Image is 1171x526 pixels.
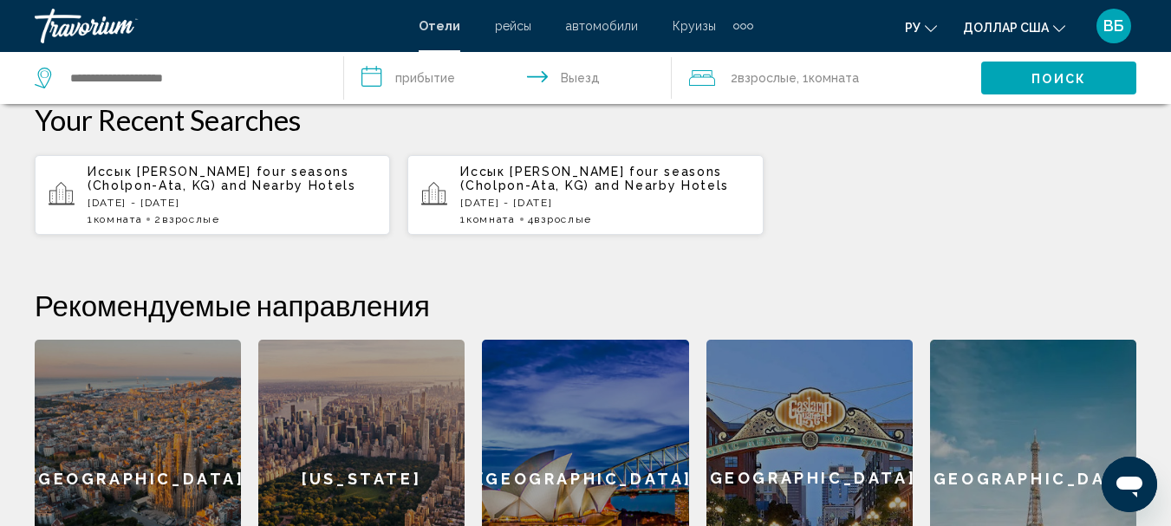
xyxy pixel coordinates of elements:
[731,71,738,85] font: 2
[1031,72,1086,86] font: Поиск
[1103,16,1124,35] font: ВБ
[88,213,142,225] span: 1
[566,19,638,33] a: автомобили
[528,213,592,225] span: 4
[94,213,143,225] span: Комната
[466,213,516,225] span: Комната
[419,19,460,33] a: Отели
[35,154,390,236] button: Иссык [PERSON_NAME] four seasons (Cholpon-Ata, KG) and Nearby Hotels[DATE] - [DATE]1Комната2Взрослые
[673,19,716,33] a: Круизы
[905,15,937,40] button: Изменить язык
[595,179,730,192] span: and Nearby Hotels
[460,165,722,192] span: Иссык [PERSON_NAME] four seasons (Cholpon-Ata, KG)
[162,213,219,225] span: Взрослые
[905,21,921,35] font: ру
[35,102,1136,137] p: Your Recent Searches
[88,165,349,192] span: Иссык [PERSON_NAME] four seasons (Cholpon-Ata, KG)
[738,71,797,85] font: Взрослые
[154,213,219,225] span: 2
[35,9,401,43] a: Травориум
[1091,8,1136,44] button: Меню пользователя
[344,52,671,104] button: Даты заезда и выезда
[733,12,753,40] button: Дополнительные элементы навигации
[963,15,1065,40] button: Изменить валюту
[407,154,763,236] button: Иссык [PERSON_NAME] four seasons (Cholpon-Ata, KG) and Nearby Hotels[DATE] - [DATE]1Комната4Взрослые
[35,288,1136,322] h2: Рекомендуемые направления
[797,71,809,85] font: , 1
[963,21,1049,35] font: доллар США
[221,179,356,192] span: and Nearby Hotels
[534,213,591,225] span: Взрослые
[981,62,1136,94] button: Поиск
[495,19,531,33] a: рейсы
[1102,457,1157,512] iframe: Кнопка запуска окна обмена сообщениями
[460,213,515,225] span: 1
[672,52,981,104] button: Путешественники: 2 взрослых, 0 детей
[88,197,376,209] p: [DATE] - [DATE]
[809,71,859,85] font: Комната
[460,197,749,209] p: [DATE] - [DATE]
